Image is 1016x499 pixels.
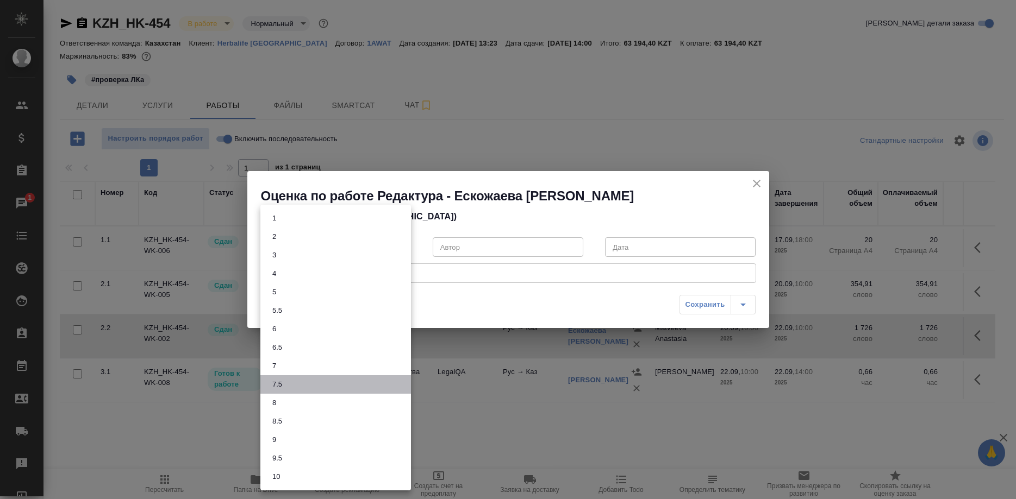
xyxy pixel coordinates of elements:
button: 9 [269,434,279,446]
button: 1 [269,212,279,224]
button: 4 [269,268,279,280]
button: 10 [269,471,283,483]
button: 3 [269,249,279,261]
button: 7 [269,360,279,372]
button: 6 [269,323,279,335]
button: 2 [269,231,279,243]
button: 9.5 [269,452,285,464]
button: 8 [269,397,279,409]
button: 8.5 [269,415,285,427]
button: 7.5 [269,378,285,390]
button: 6.5 [269,342,285,353]
button: 5 [269,286,279,298]
button: 5.5 [269,305,285,317]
